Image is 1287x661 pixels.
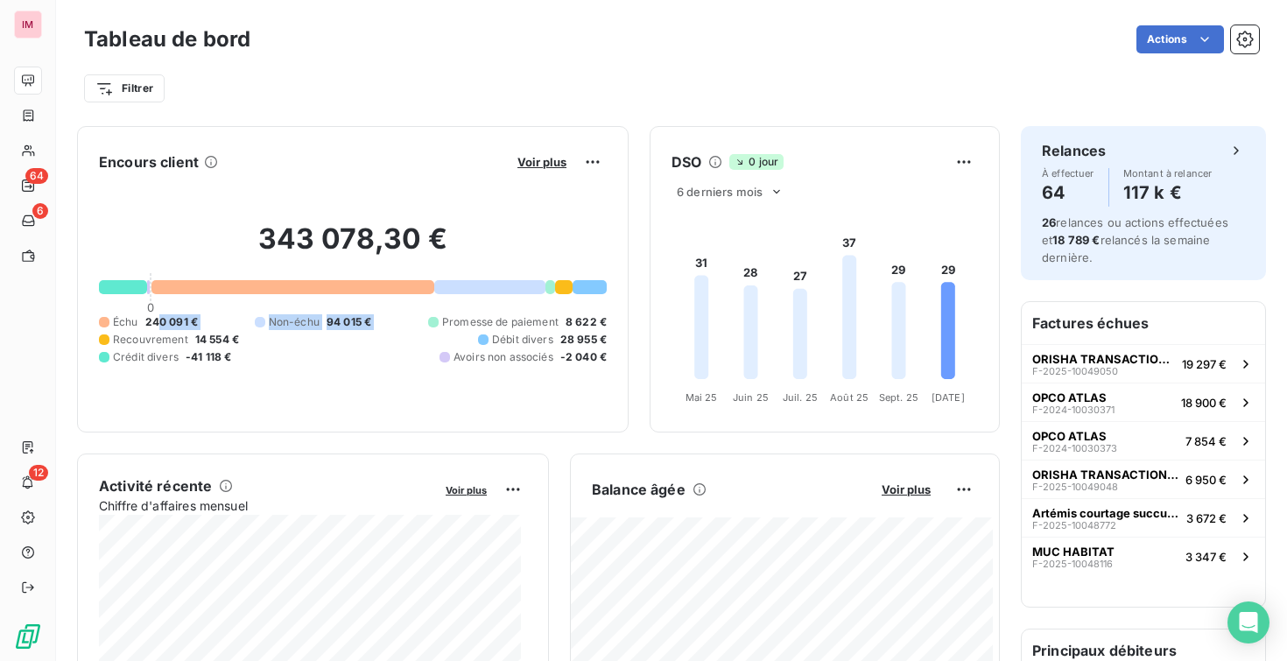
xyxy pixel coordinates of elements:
div: Open Intercom Messenger [1227,601,1269,643]
span: 8 622 € [566,314,607,330]
h6: Encours client [99,151,199,172]
button: Filtrer [84,74,165,102]
span: 0 jour [729,154,784,170]
span: Chiffre d'affaires mensuel [99,496,433,515]
span: F-2024-10030373 [1032,443,1117,454]
span: Crédit divers [113,349,179,365]
span: 6 derniers mois [677,185,763,199]
span: 64 [25,168,48,184]
span: 3 347 € [1185,550,1227,564]
span: 6 950 € [1185,473,1227,487]
span: Non-échu [269,314,320,330]
button: Actions [1136,25,1224,53]
h6: DSO [672,151,701,172]
span: 18 789 € [1052,233,1100,247]
span: Avoirs non associés [454,349,553,365]
h6: Activité récente [99,475,212,496]
span: F-2025-10048772 [1032,520,1116,531]
span: Débit divers [492,332,553,348]
span: OPCO ATLAS [1032,429,1107,443]
span: 18 900 € [1181,396,1227,410]
span: À effectuer [1042,168,1094,179]
button: OPCO ATLASF-2024-100303737 854 € [1022,421,1265,460]
button: Artémis courtage succursalesF-2025-100487723 672 € [1022,498,1265,537]
span: F-2025-10049048 [1032,482,1118,492]
button: Voir plus [440,482,492,497]
span: -41 118 € [186,349,231,365]
h2: 343 078,30 € [99,222,607,274]
h3: Tableau de bord [84,24,250,55]
span: 0 [147,300,154,314]
span: Voir plus [882,482,931,496]
button: Voir plus [512,154,572,170]
span: ORISHA TRANSACTION STUDIO [1032,468,1178,482]
tspan: Août 25 [830,391,869,404]
h4: 64 [1042,179,1094,207]
span: F-2025-10048116 [1032,559,1113,569]
span: ORISHA TRANSACTION STUDIO [1032,352,1175,366]
span: F-2024-10030371 [1032,404,1115,415]
h4: 117 k € [1123,179,1213,207]
span: Montant à relancer [1123,168,1213,179]
button: ORISHA TRANSACTION STUDIOF-2025-100490486 950 € [1022,460,1265,498]
span: 19 297 € [1182,357,1227,371]
span: Artémis courtage succursales [1032,506,1179,520]
button: Voir plus [876,482,936,497]
span: Recouvrement [113,332,188,348]
h6: Factures échues [1022,302,1265,344]
button: OPCO ATLASF-2024-1003037118 900 € [1022,383,1265,421]
tspan: Mai 25 [686,391,718,404]
tspan: Juil. 25 [783,391,818,404]
button: MUC HABITATF-2025-100481163 347 € [1022,537,1265,575]
span: 7 854 € [1185,434,1227,448]
span: Voir plus [446,484,487,496]
tspan: [DATE] [932,391,965,404]
span: -2 040 € [560,349,607,365]
h6: Relances [1042,140,1106,161]
span: 3 672 € [1186,511,1227,525]
button: ORISHA TRANSACTION STUDIOF-2025-1004905019 297 € [1022,344,1265,383]
h6: Balance âgée [592,479,686,500]
span: F-2025-10049050 [1032,366,1118,376]
img: Logo LeanPay [14,622,42,650]
span: 240 091 € [145,314,198,330]
span: 12 [29,465,48,481]
span: Promesse de paiement [442,314,559,330]
span: Échu [113,314,138,330]
span: Voir plus [517,155,566,169]
span: 26 [1042,215,1056,229]
span: 94 015 € [327,314,371,330]
tspan: Juin 25 [733,391,769,404]
span: OPCO ATLAS [1032,390,1107,404]
div: IM [14,11,42,39]
span: 28 955 € [560,332,607,348]
span: 6 [32,203,48,219]
span: relances ou actions effectuées et relancés la semaine dernière. [1042,215,1228,264]
span: MUC HABITAT [1032,545,1115,559]
span: 14 554 € [195,332,239,348]
tspan: Sept. 25 [879,391,918,404]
